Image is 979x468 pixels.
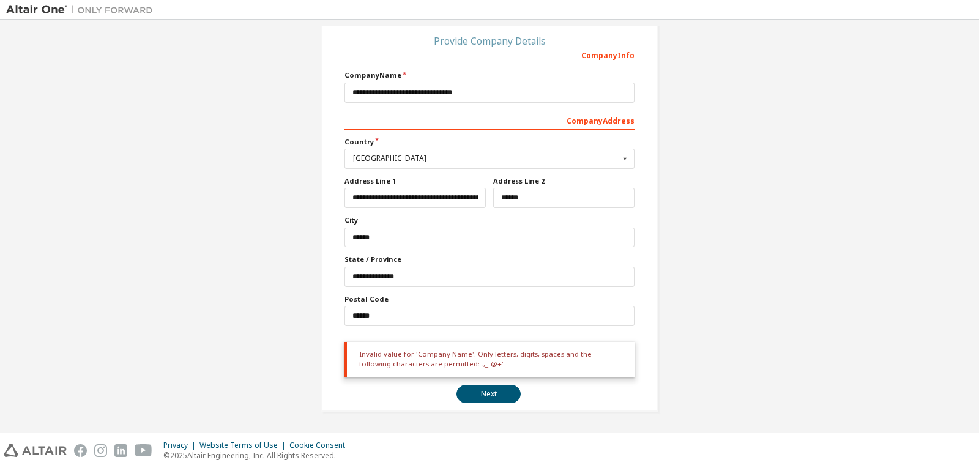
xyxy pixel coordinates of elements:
[344,254,635,264] label: State / Province
[456,385,521,403] button: Next
[6,4,159,16] img: Altair One
[344,294,635,304] label: Postal Code
[344,37,635,45] div: Provide Company Details
[163,450,352,461] p: © 2025 Altair Engineering, Inc. All Rights Reserved.
[114,444,127,457] img: linkedin.svg
[199,440,289,450] div: Website Terms of Use
[74,444,87,457] img: facebook.svg
[4,444,67,457] img: altair_logo.svg
[344,137,635,147] label: Country
[344,70,635,80] label: Company Name
[493,176,635,186] label: Address Line 2
[135,444,152,457] img: youtube.svg
[344,176,486,186] label: Address Line 1
[344,110,635,130] div: Company Address
[163,440,199,450] div: Privacy
[289,440,352,450] div: Cookie Consent
[94,444,107,457] img: instagram.svg
[344,215,635,225] label: City
[344,342,635,378] div: Invalid value for 'Company Name'. Only letters, digits, spaces and the following characters are p...
[353,155,619,162] div: [GEOGRAPHIC_DATA]
[344,45,635,64] div: Company Info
